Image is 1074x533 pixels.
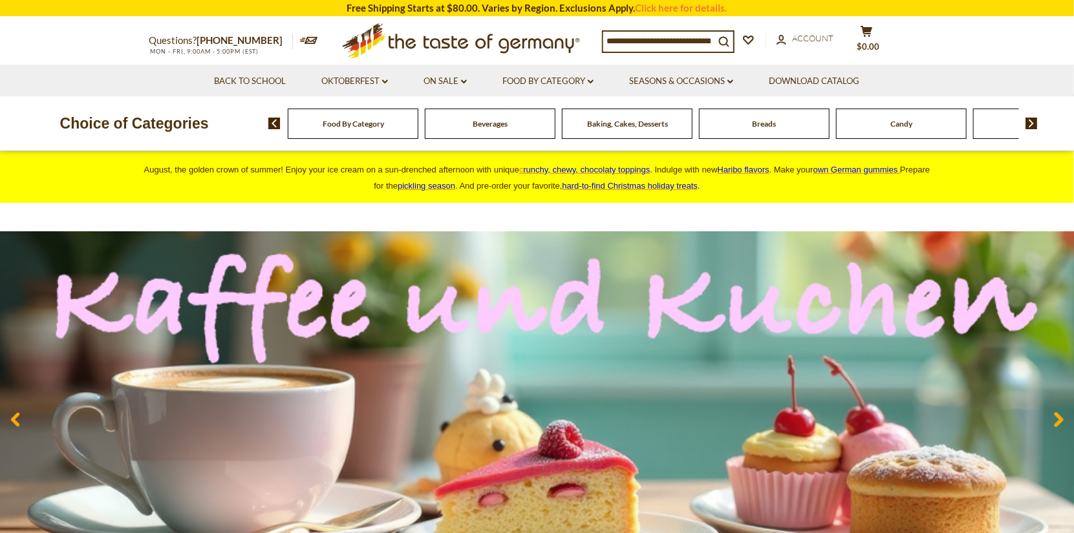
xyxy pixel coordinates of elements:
[1026,118,1038,129] img: next arrow
[268,118,281,129] img: previous arrow
[214,74,286,89] a: Back to School
[473,119,508,129] a: Beverages
[424,74,467,89] a: On Sale
[144,165,930,191] span: August, the golden crown of summer! Enjoy your ice cream on a sun-drenched afternoon with unique ...
[523,165,650,174] span: runchy, chewy, chocolaty toppings
[587,119,668,129] a: Baking, Cakes, Desserts
[149,32,293,49] p: Questions?
[321,74,388,89] a: Oktoberfest
[519,165,650,174] a: crunchy, chewy, chocolaty toppings
[813,165,898,174] span: own German gummies
[629,74,733,89] a: Seasons & Occasions
[502,74,594,89] a: Food By Category
[890,119,912,129] a: Candy
[848,25,886,57] button: $0.00
[197,34,283,46] a: [PHONE_NUMBER]
[793,33,834,43] span: Account
[149,48,259,55] span: MON - FRI, 9:00AM - 5:00PM (EST)
[813,165,900,174] a: own German gummies.
[398,181,455,191] a: pickling season
[777,32,834,46] a: Account
[718,165,769,174] a: Haribo flavors
[563,181,700,191] span: .
[636,2,727,14] a: Click here for details.
[323,119,384,129] a: Food By Category
[563,181,698,191] a: hard-to-find Christmas holiday treats
[753,119,777,129] a: Breads
[857,41,879,52] span: $0.00
[769,74,859,89] a: Download Catalog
